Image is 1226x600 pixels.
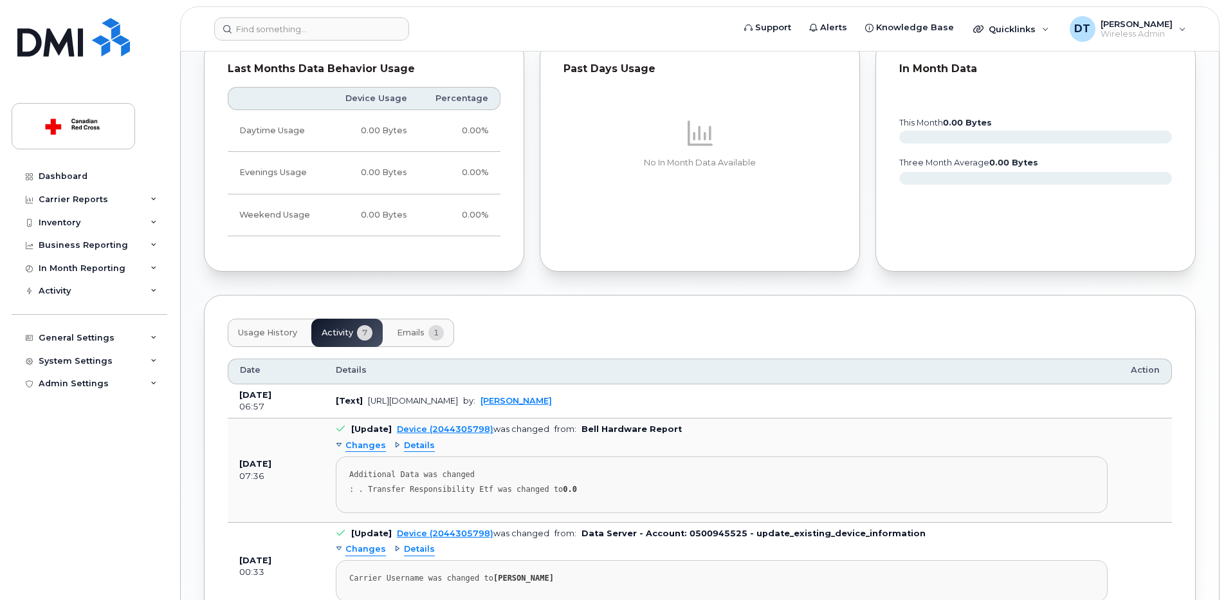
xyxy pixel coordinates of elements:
[554,529,576,538] span: from:
[228,62,500,75] div: Last Months Data Behavior Usage
[493,574,554,583] strong: [PERSON_NAME]
[404,440,435,452] span: Details
[397,424,493,434] a: Device (2044305798)
[800,15,856,41] a: Alerts
[419,110,500,152] td: 0.00%
[345,440,386,452] span: Changes
[239,390,271,400] b: [DATE]
[563,485,577,494] strong: 0.0
[239,556,271,565] b: [DATE]
[397,424,549,434] div: was changed
[563,157,836,169] p: No In Month Data Available
[1119,359,1172,384] th: Action
[349,485,1094,494] div: : . Transfer Responsibility Etf was changed to
[239,567,313,578] div: 00:33
[228,194,500,236] tr: Friday from 6:00pm to Monday 8:00am
[336,396,363,406] b: [Text]
[1101,19,1173,29] span: [PERSON_NAME]
[856,15,963,41] a: Knowledge Base
[397,328,425,338] span: Emails
[820,21,847,34] span: Alerts
[581,529,926,538] b: Data Server - Account: 0500945525 - update_existing_device_information
[899,118,992,127] text: this month
[239,471,313,482] div: 07:36
[964,16,1058,42] div: Quicklinks
[397,529,493,538] a: Device (2044305798)
[228,152,328,194] td: Evenings Usage
[228,194,328,236] td: Weekend Usage
[943,118,992,127] tspan: 0.00 Bytes
[755,21,791,34] span: Support
[1074,21,1090,37] span: DT
[351,529,392,538] b: [Update]
[876,21,954,34] span: Knowledge Base
[463,396,475,406] span: by:
[228,152,500,194] tr: Weekdays from 6:00pm to 8:00am
[368,396,458,406] div: [URL][DOMAIN_NAME]
[404,543,435,556] span: Details
[735,15,800,41] a: Support
[1061,16,1195,42] div: Dragos Tudose
[428,325,444,341] span: 1
[989,158,1038,167] tspan: 0.00 Bytes
[419,194,500,236] td: 0.00%
[345,543,386,556] span: Changes
[1101,29,1173,39] span: Wireless Admin
[328,110,419,152] td: 0.00 Bytes
[419,87,500,110] th: Percentage
[228,110,328,152] td: Daytime Usage
[899,158,1038,167] text: three month average
[480,396,552,406] a: [PERSON_NAME]
[899,62,1172,75] div: In Month Data
[328,87,419,110] th: Device Usage
[351,424,392,434] b: [Update]
[239,459,271,469] b: [DATE]
[239,401,313,413] div: 06:57
[328,194,419,236] td: 0.00 Bytes
[554,424,576,434] span: from:
[563,62,836,75] div: Past Days Usage
[328,152,419,194] td: 0.00 Bytes
[214,17,409,41] input: Find something...
[349,470,1094,480] div: Additional Data was changed
[397,529,549,538] div: was changed
[989,24,1036,34] span: Quicklinks
[240,364,261,376] span: Date
[336,364,367,376] span: Details
[349,574,1094,583] div: Carrier Username was changed to
[238,328,297,338] span: Usage History
[419,152,500,194] td: 0.00%
[581,424,682,434] b: Bell Hardware Report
